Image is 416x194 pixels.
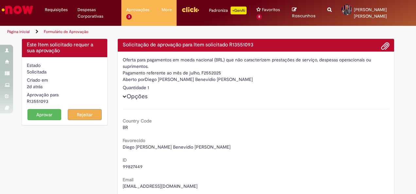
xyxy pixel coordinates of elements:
h4: Solicitação de aprovação para Item solicitado R13551093 [123,42,390,48]
span: [PERSON_NAME] [PERSON_NAME] [354,7,387,19]
span: 3 [126,14,132,20]
a: Rascunhos [292,7,318,19]
b: ID [123,157,127,163]
time: 27/09/2025 10:00:21 [27,84,43,89]
span: More [162,7,172,13]
label: Criado em [27,77,48,83]
h4: Este Item solicitado requer a sua aprovação [27,42,102,54]
span: Diego [PERSON_NAME] Benevidio [PERSON_NAME] [123,144,231,150]
p: +GenAi [231,7,247,14]
b: Email [123,177,133,183]
span: Despesas Corporativas [78,7,117,20]
span: Aprovações [126,7,149,13]
div: R13551093 [27,98,102,105]
div: Solicitada [27,69,102,75]
label: Aprovação para [27,91,59,98]
b: Country Code [123,118,152,124]
span: BR [123,124,128,130]
img: ServiceNow [1,3,34,16]
ul: Trilhas de página [5,26,272,38]
span: Favoritos [262,7,280,13]
span: 8 [256,14,262,20]
div: Oferta para pagamentos em moeda nacional (BRL) que não caracterizem prestações de serviço, despes... [123,57,390,70]
a: Página inicial [7,29,30,34]
span: Requisições [45,7,68,13]
button: Rejeitar [68,109,102,120]
div: Quantidade 1 [123,84,390,91]
a: Formulário de Aprovação [44,29,88,34]
div: 27/09/2025 10:00:21 [27,83,102,90]
label: Estado [27,62,41,69]
div: Pagamento referente ao mês de julho, F2552025 [123,70,390,76]
div: Padroniza [209,7,247,14]
img: click_logo_yellow_360x200.png [182,5,199,14]
span: 2d atrás [27,84,43,89]
span: 99827449 [123,164,143,170]
label: Aberto por [123,76,145,83]
button: Aprovar [27,109,61,120]
div: Diego [PERSON_NAME] Benevidio [PERSON_NAME] [123,76,390,84]
span: Rascunhos [292,13,316,19]
b: Favorecido [123,137,145,143]
span: [EMAIL_ADDRESS][DOMAIN_NAME] [123,183,198,189]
